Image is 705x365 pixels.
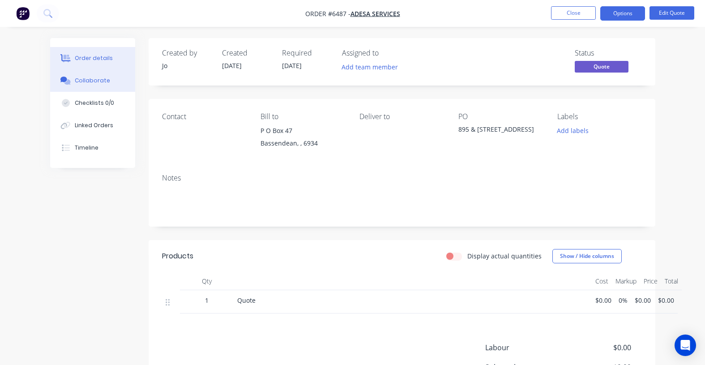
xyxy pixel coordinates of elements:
[595,296,611,305] span: $0.00
[467,251,542,261] label: Display actual quantities
[635,296,651,305] span: $0.00
[162,61,211,70] div: Jo
[75,77,110,85] div: Collaborate
[75,144,98,152] div: Timeline
[261,112,345,121] div: Bill to
[162,174,642,182] div: Notes
[50,137,135,159] button: Timeline
[575,61,628,74] button: Quote
[342,61,403,73] button: Add team member
[575,61,628,72] span: Quote
[261,125,345,153] div: P O Box 47Bassendean, , 6934
[162,112,247,121] div: Contact
[592,272,612,290] div: Cost
[282,49,331,57] div: Required
[50,114,135,137] button: Linked Orders
[600,6,645,21] button: Options
[551,6,596,20] button: Close
[575,49,642,57] div: Status
[261,137,345,150] div: Bassendean, , 6934
[350,9,400,18] a: Adesa Services
[675,335,696,356] div: Open Intercom Messenger
[649,6,694,20] button: Edit Quote
[75,121,113,129] div: Linked Orders
[458,112,543,121] div: PO
[661,272,682,290] div: Total
[75,54,113,62] div: Order details
[75,99,114,107] div: Checklists 0/0
[612,272,640,290] div: Markup
[50,69,135,92] button: Collaborate
[640,272,661,290] div: Price
[359,112,444,121] div: Deliver to
[50,47,135,69] button: Order details
[458,125,543,137] div: 895 & [STREET_ADDRESS]
[237,296,256,305] span: Quote
[50,92,135,114] button: Checklists 0/0
[564,342,631,353] span: $0.00
[222,61,242,70] span: [DATE]
[162,49,211,57] div: Created by
[485,342,565,353] span: Labour
[282,61,302,70] span: [DATE]
[261,125,345,137] div: P O Box 47
[162,251,193,262] div: Products
[205,296,209,305] span: 1
[658,296,674,305] span: $0.00
[342,49,432,57] div: Assigned to
[305,9,350,18] span: Order #6487 -
[552,125,594,137] button: Add labels
[557,112,642,121] div: Labels
[619,296,628,305] span: 0%
[337,61,402,73] button: Add team member
[16,7,30,20] img: Factory
[552,249,622,263] button: Show / Hide columns
[180,272,234,290] div: Qty
[222,49,271,57] div: Created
